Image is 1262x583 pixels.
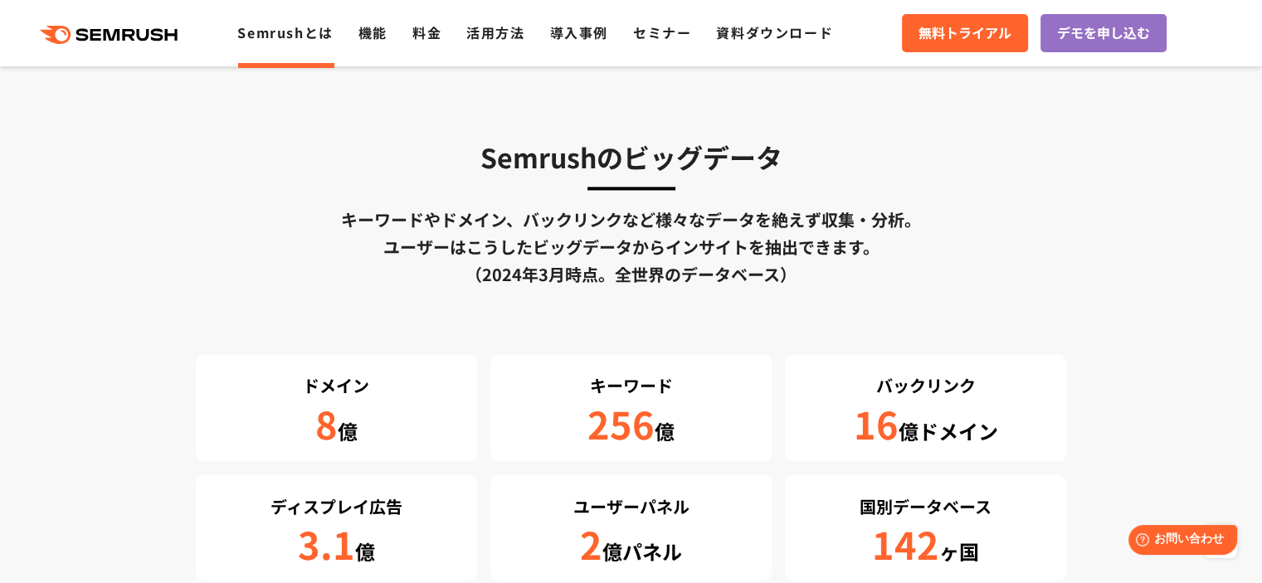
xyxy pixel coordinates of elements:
[204,402,469,446] div: 億
[358,22,387,42] a: 機能
[315,396,338,449] span: 8
[1114,518,1244,565] iframe: Help widget launcher
[1057,22,1150,44] span: デモを申し込む
[918,22,1011,44] span: 無料トライアル
[499,402,763,446] div: 億
[499,372,763,399] div: キーワード
[298,516,355,570] span: 3.1
[196,136,1067,177] h3: Semrushのビッグデータ
[204,522,469,566] div: 億
[633,22,691,42] a: セミナー
[793,522,1058,566] div: ヶ国
[499,522,763,566] div: 億パネル
[550,22,608,42] a: 導入事例
[196,206,1067,288] div: キーワードやドメイン、バックリンクなど様々なデータを絶えず収集・分析。 ユーザーはこうしたビッグデータからインサイトを抽出できます。 （2024年3月時点。全世界のデータベース）
[793,493,1058,519] div: 国別データベース
[466,22,524,42] a: 活用方法
[872,516,939,570] span: 142
[793,402,1058,446] div: 億ドメイン
[854,396,899,449] span: 16
[716,22,833,42] a: 資料ダウンロード
[902,14,1028,52] a: 無料トライアル
[204,493,469,519] div: ディスプレイ広告
[587,396,655,449] span: 256
[793,372,1058,399] div: バックリンク
[1040,14,1167,52] a: デモを申し込む
[499,493,763,519] div: ユーザーパネル
[237,22,333,42] a: Semrushとは
[412,22,441,42] a: 料金
[204,372,469,399] div: ドメイン
[580,516,602,570] span: 2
